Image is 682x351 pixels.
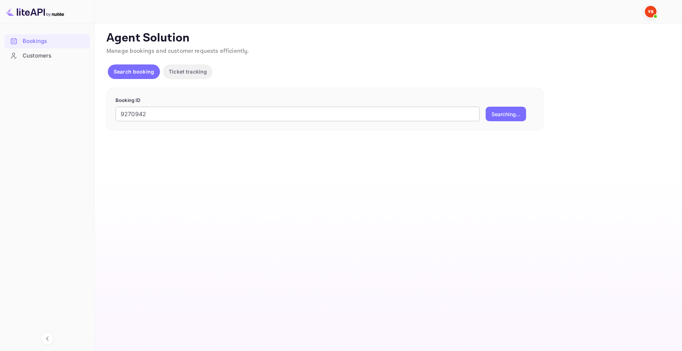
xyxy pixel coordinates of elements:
div: Customers [23,52,86,60]
p: Ticket tracking [169,68,207,75]
input: Enter Booking ID (e.g., 63782194) [115,107,480,121]
button: Collapse navigation [41,332,54,345]
img: LiteAPI logo [6,6,64,17]
button: Searching... [486,107,526,121]
div: Customers [4,49,90,63]
a: Bookings [4,34,90,48]
span: Manage bookings and customer requests efficiently. [106,47,249,55]
p: Agent Solution [106,31,669,46]
a: Customers [4,49,90,62]
div: Bookings [23,37,86,46]
p: Search booking [114,68,154,75]
p: Booking ID [115,97,534,104]
img: Yandex Support [645,6,656,17]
